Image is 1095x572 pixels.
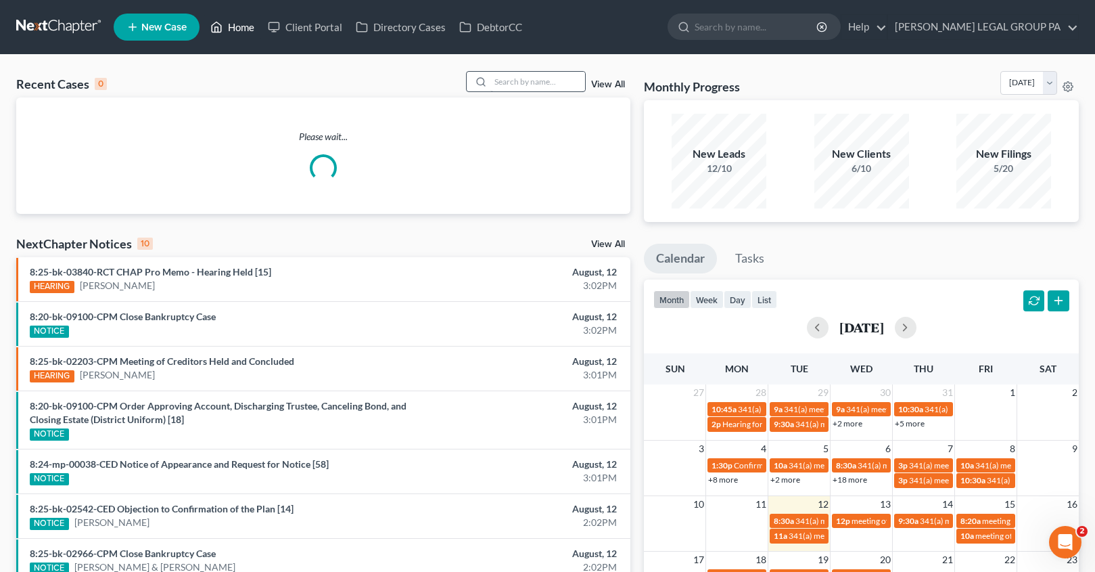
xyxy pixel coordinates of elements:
div: NOTICE [30,326,69,338]
a: Tasks [723,244,776,273]
a: 8:25-bk-03840-RCT CHAP Pro Memo - Hearing Held [15] [30,266,271,278]
a: 8:25-bk-02203-CPM Meeting of Creditors Held and Concluded [30,355,294,367]
span: 10a [960,460,974,470]
span: 8:30a [836,460,856,470]
span: Fri [979,363,993,374]
span: 9:30a [774,419,794,429]
div: 12/10 [672,162,766,175]
span: 1 [1008,384,1017,401]
span: 12p [836,516,850,526]
span: 20 [879,552,892,568]
div: 3:02PM [430,279,617,292]
a: +18 more [833,475,867,485]
a: Client Portal [261,15,349,39]
div: August, 12 [430,355,617,368]
div: NOTICE [30,428,69,441]
div: August, 12 [430,547,617,560]
div: August, 12 [430,502,617,516]
span: 11a [774,531,787,541]
span: 5 [822,441,830,457]
span: 28 [754,384,768,401]
span: 31 [941,384,954,401]
div: New Clients [814,146,909,162]
div: New Leads [672,146,766,162]
span: 341(a) meeting for [PERSON_NAME] [738,404,868,414]
a: Directory Cases [349,15,452,39]
span: 2 [1077,526,1088,537]
button: week [690,290,724,309]
span: 11 [754,496,768,512]
a: [PERSON_NAME] [74,516,149,529]
span: 8 [1008,441,1017,457]
span: 9a [836,404,845,414]
a: Home [204,15,261,39]
h3: Monthly Progress [644,79,740,95]
div: 2:02PM [430,516,617,529]
span: 1:30p [712,460,732,470]
span: 341(a) meeting for [PERSON_NAME] [789,460,919,470]
span: 7 [946,441,954,457]
a: 8:25-bk-02966-CPM Close Bankruptcy Case [30,548,216,559]
div: New Filings [956,146,1051,162]
span: 13 [879,496,892,512]
span: 10:45a [712,404,737,414]
span: 6 [884,441,892,457]
span: 341(a) meeting for [PERSON_NAME] [909,460,1040,470]
span: 18 [754,552,768,568]
button: month [653,290,690,309]
span: 341(a) meeting for [PERSON_NAME] [795,419,926,429]
span: 10 [692,496,705,512]
span: Confirmation hearing for [PERSON_NAME] [734,460,887,470]
span: 10:30a [898,404,923,414]
div: NOTICE [30,518,69,530]
span: 4 [760,441,768,457]
div: 6/10 [814,162,909,175]
span: 21 [941,552,954,568]
span: Wed [850,363,872,374]
span: 19 [816,552,830,568]
h2: [DATE] [839,320,884,334]
span: 2 [1071,384,1079,401]
div: August, 12 [430,458,617,471]
div: 3:01PM [430,471,617,485]
div: 5/20 [956,162,1051,175]
a: 8:25-bk-02542-CED Objection to Confirmation of the Plan [14] [30,503,294,514]
span: Tue [791,363,808,374]
a: [PERSON_NAME] LEGAL GROUP PA [888,15,1078,39]
span: Hearing for [PERSON_NAME] [722,419,828,429]
a: View All [591,240,625,249]
span: 341(a) meeting for [PERSON_NAME] [789,531,919,541]
span: 12 [816,496,830,512]
div: NOTICE [30,473,69,485]
div: HEARING [30,281,74,293]
span: 29 [816,384,830,401]
a: Calendar [644,244,717,273]
div: August, 12 [430,399,617,413]
button: list [751,290,777,309]
a: 8:24-mp-00038-CED Notice of Appearance and Request for Notice [58] [30,458,329,470]
span: 27 [692,384,705,401]
a: Help [841,15,887,39]
div: 3:01PM [430,368,617,382]
span: 9 [1071,441,1079,457]
div: Recent Cases [16,76,107,92]
span: meeting of creditors for [PERSON_NAME] [852,516,1000,526]
span: 341(a) meeting for [PERSON_NAME] [784,404,914,414]
span: 341(a) meeting for [PERSON_NAME] [846,404,977,414]
a: +2 more [770,475,800,485]
div: NextChapter Notices [16,236,153,252]
span: 8:20a [960,516,981,526]
iframe: Intercom live chat [1049,526,1081,558]
a: 8:20-bk-09100-CPM Close Bankruptcy Case [30,311,216,322]
span: 9:30a [898,516,918,526]
span: Thu [914,363,933,374]
span: 2p [712,419,721,429]
span: 15 [1003,496,1017,512]
span: 10:30a [960,475,985,485]
p: Please wait... [16,130,630,144]
span: 341(a) meeting for [PERSON_NAME] & [PERSON_NAME] [795,516,998,526]
a: 8:20-bk-09100-CPM Order Approving Account, Discharging Trustee, Canceling Bond, and Closing Estat... [30,400,406,425]
span: New Case [141,22,187,32]
div: 3:01PM [430,413,617,426]
a: View All [591,80,625,89]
